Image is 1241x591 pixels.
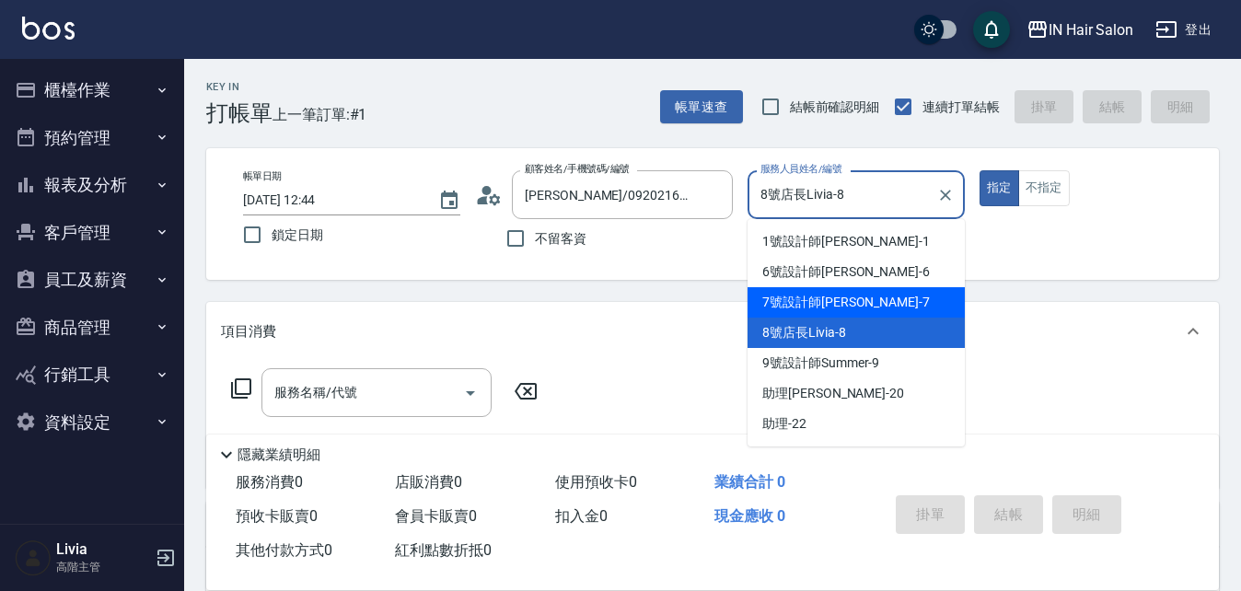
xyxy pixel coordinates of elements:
[525,162,630,176] label: 顧客姓名/手機號碼/編號
[236,473,303,491] span: 服務消費 0
[922,98,1000,117] span: 連續打單結帳
[762,353,879,373] span: 9號設計師Summer -9
[762,384,904,403] span: 助理[PERSON_NAME] -20
[7,161,177,209] button: 報表及分析
[933,182,958,208] button: Clear
[760,162,841,176] label: 服務人員姓名/編號
[22,17,75,40] img: Logo
[1019,11,1141,49] button: IN Hair Salon
[7,304,177,352] button: 商品管理
[236,541,332,559] span: 其他付款方式 0
[7,66,177,114] button: 櫃檯作業
[714,473,785,491] span: 業績合計 0
[1148,13,1219,47] button: 登出
[762,232,930,251] span: 1號設計師[PERSON_NAME] -1
[15,539,52,576] img: Person
[206,81,273,93] h2: Key In
[395,473,462,491] span: 店販消費 0
[980,170,1019,206] button: 指定
[238,446,320,465] p: 隱藏業績明細
[762,323,845,342] span: 8號店長Livia -8
[243,185,420,215] input: YYYY/MM/DD hh:mm
[243,169,282,183] label: 帳單日期
[206,302,1219,361] div: 項目消費
[660,90,743,124] button: 帳單速查
[427,179,471,223] button: Choose date, selected date is 2025-08-22
[7,351,177,399] button: 行銷工具
[7,114,177,162] button: 預約管理
[1018,170,1070,206] button: 不指定
[273,103,367,126] span: 上一筆訂單:#1
[535,229,586,249] span: 不留客資
[395,507,477,525] span: 會員卡販賣 0
[555,507,608,525] span: 扣入金 0
[206,100,273,126] h3: 打帳單
[555,473,637,491] span: 使用預收卡 0
[790,98,880,117] span: 結帳前確認明細
[236,507,318,525] span: 預收卡販賣 0
[1049,18,1133,41] div: IN Hair Salon
[221,322,276,342] p: 項目消費
[456,378,485,408] button: Open
[56,540,150,559] h5: Livia
[7,209,177,257] button: 客戶管理
[762,293,930,312] span: 7號設計師[PERSON_NAME] -7
[7,399,177,446] button: 資料設定
[714,507,785,525] span: 現金應收 0
[395,541,492,559] span: 紅利點數折抵 0
[762,414,806,434] span: 助理 -22
[7,256,177,304] button: 員工及薪資
[56,559,150,575] p: 高階主管
[272,226,323,245] span: 鎖定日期
[762,262,930,282] span: 6號設計師[PERSON_NAME] -6
[973,11,1010,48] button: save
